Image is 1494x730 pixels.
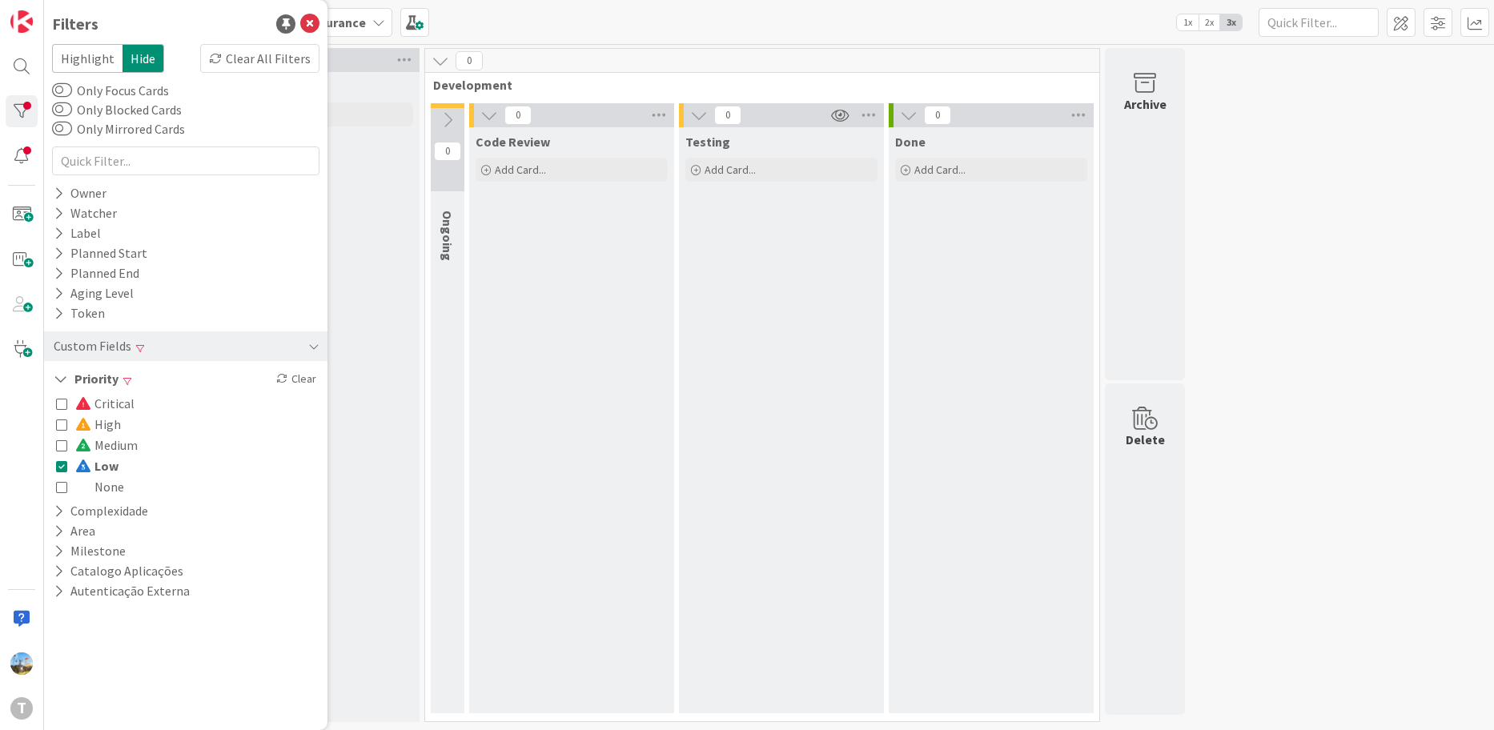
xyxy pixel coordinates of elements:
[52,119,185,138] label: Only Mirrored Cards
[476,134,550,150] span: Code Review
[495,162,546,177] span: Add Card...
[1126,430,1165,449] div: Delete
[52,501,150,521] button: Complexidade
[52,243,149,263] div: Planned Start
[705,162,756,177] span: Add Card...
[52,121,72,137] button: Only Mirrored Cards
[52,81,169,100] label: Only Focus Cards
[75,476,124,497] span: None
[433,77,1079,93] span: Development
[75,455,118,476] span: Low
[52,561,185,581] button: Catalogo Aplicações
[52,100,182,119] label: Only Blocked Cards
[456,51,483,70] span: 0
[714,106,741,125] span: 0
[122,44,164,73] span: Hide
[504,106,532,125] span: 0
[52,369,120,389] button: Priority
[440,211,456,261] span: Ongoing
[10,652,33,675] img: DG
[273,369,319,389] div: Clear
[56,455,118,476] button: Low
[52,102,72,118] button: Only Blocked Cards
[10,10,33,33] img: Visit kanbanzone.com
[75,414,121,435] span: High
[52,183,108,203] div: Owner
[52,303,106,323] div: Token
[52,521,97,541] button: Area
[56,414,121,435] button: High
[200,44,319,73] div: Clear All Filters
[434,142,461,161] span: 0
[56,435,138,455] button: Medium
[56,476,124,497] button: None
[52,283,135,303] div: Aging Level
[1177,14,1199,30] span: 1x
[52,263,141,283] div: Planned End
[52,541,127,561] button: Milestone
[924,106,951,125] span: 0
[1259,8,1379,37] input: Quick Filter...
[52,336,133,356] div: Custom Fields
[75,393,135,414] span: Critical
[1124,94,1167,114] div: Archive
[52,44,122,73] span: Highlight
[52,12,98,36] div: Filters
[1220,14,1242,30] span: 3x
[56,393,135,414] button: Critical
[52,223,102,243] div: Label
[895,134,926,150] span: Done
[52,581,191,601] button: Autenticação Externa
[685,134,730,150] span: Testing
[75,435,138,455] span: Medium
[52,82,72,98] button: Only Focus Cards
[914,162,966,177] span: Add Card...
[1199,14,1220,30] span: 2x
[10,697,33,720] div: T
[52,203,118,223] div: Watcher
[52,146,319,175] input: Quick Filter...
